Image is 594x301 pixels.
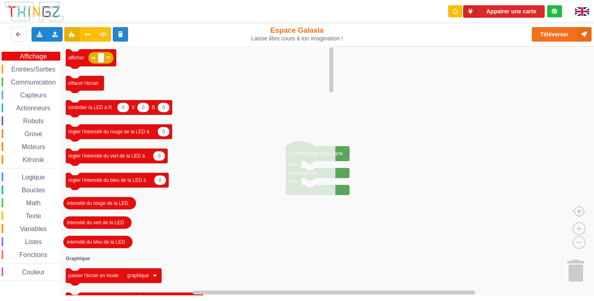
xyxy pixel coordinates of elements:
div: Tu es connecté au serveur de création de Thingz [547,5,562,17]
span: Actionneurs [15,105,52,112]
text: 0 [122,105,125,110]
text: Graphique [66,256,90,261]
span: Math [25,200,42,206]
span: Grove [23,131,44,137]
span: Variables [19,225,48,232]
text: régler l'intensité du bleu de la LED à [68,177,146,183]
span: Entrées/Sorties [10,66,57,73]
text: régler l'intensité du rouge de la LED à [68,129,150,135]
span: Communication [10,79,57,86]
text: afficher [68,55,84,61]
text: intensité du rouge de la LED [67,200,128,206]
div: Laisse libre cours à ton imagination ! [246,35,348,42]
text: V [132,105,135,110]
span: Moteurs [21,143,46,150]
span: Kitronik [21,156,45,163]
img: thingz_logo.png [4,1,64,22]
text: 0 [162,129,165,135]
button: Appairer une carte [463,5,545,18]
text: B [152,105,155,110]
span: Fonctions [18,251,48,258]
span: Texte [24,213,42,219]
span: Listes [24,238,43,245]
span: Capteurs [19,92,48,99]
text: intensité du vert de la LED [67,220,124,225]
img: gb.png [575,7,589,16]
span: Boucles [21,187,46,194]
button: Téléverser [532,27,592,42]
div: Espace Galaxia [246,26,348,42]
text: régler l'intensité du vert de la LED à [68,153,145,159]
text: 0 [159,177,162,183]
span: Logique [21,174,46,181]
span: Affichage [19,53,48,60]
text: contrôler la LED à R [68,105,112,110]
span: Couleur [21,269,46,276]
text: 0 [142,105,145,110]
text: intensité du bleu de la LED [67,239,125,245]
span: Robots [22,118,45,124]
text: passer l'écran en mode [68,273,119,278]
text: 0 [158,153,160,159]
text: 0 [162,105,165,110]
text: effacer l'écran [68,80,99,86]
text: graphique [127,273,149,278]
